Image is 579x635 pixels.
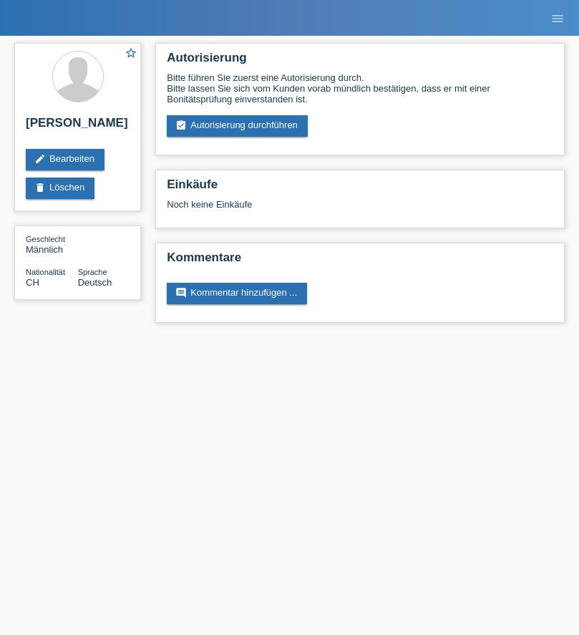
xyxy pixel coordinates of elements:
i: menu [550,11,565,26]
span: Nationalität [26,268,65,276]
a: star_border [125,47,137,62]
span: Geschlecht [26,235,65,243]
h2: Einkäufe [167,178,553,199]
a: assignment_turned_inAutorisierung durchführen [167,115,308,137]
a: editBearbeiten [26,149,104,170]
div: Bitte führen Sie zuerst eine Autorisierung durch. Bitte lassen Sie sich vom Kunden vorab mündlich... [167,72,553,105]
div: Noch keine Einkäufe [167,199,553,220]
h2: Autorisierung [167,51,553,72]
h2: [PERSON_NAME] [26,116,130,137]
i: delete [34,182,46,193]
a: menu [543,14,572,22]
i: assignment_turned_in [175,120,187,131]
span: Deutsch [78,277,112,288]
span: Sprache [78,268,107,276]
a: deleteLöschen [26,178,94,199]
div: Männlich [26,233,78,255]
span: Schweiz [26,277,39,288]
a: commentKommentar hinzufügen ... [167,283,307,304]
i: edit [34,153,46,165]
i: comment [175,287,187,299]
h2: Kommentare [167,251,553,272]
i: star_border [125,47,137,59]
